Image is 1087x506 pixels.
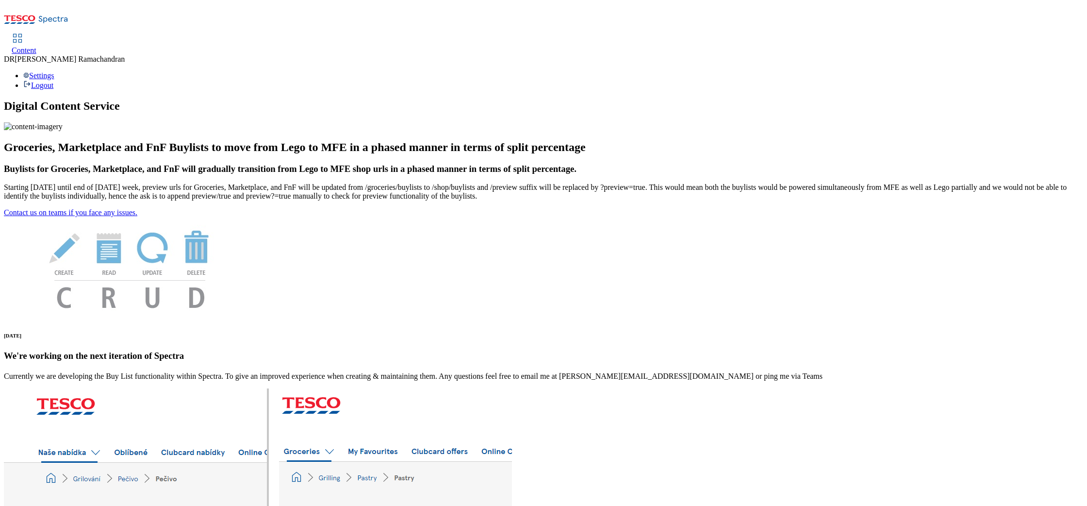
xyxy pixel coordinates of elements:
[12,46,36,54] span: Content
[4,351,1083,361] h3: We're working on the next iteration of Spectra
[23,71,54,80] a: Settings
[4,372,1083,381] p: Currently we are developing the Buy List functionality within Spectra. To give an improved experi...
[4,217,256,319] img: News Image
[4,55,15,63] span: DR
[15,55,125,63] span: [PERSON_NAME] Ramachandran
[4,100,1083,113] h1: Digital Content Service
[4,333,1083,338] h6: [DATE]
[4,183,1083,201] p: Starting [DATE] until end of [DATE] week, preview urls for Groceries, Marketplace, and FnF will b...
[4,164,1083,174] h3: Buylists for Groceries, Marketplace, and FnF will gradually transition from Lego to MFE shop urls...
[4,208,137,217] a: Contact us on teams if you face any issues.
[4,141,1083,154] h2: Groceries, Marketplace and FnF Buylists to move from Lego to MFE in a phased manner in terms of s...
[4,122,63,131] img: content-imagery
[23,81,53,89] a: Logout
[12,34,36,55] a: Content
